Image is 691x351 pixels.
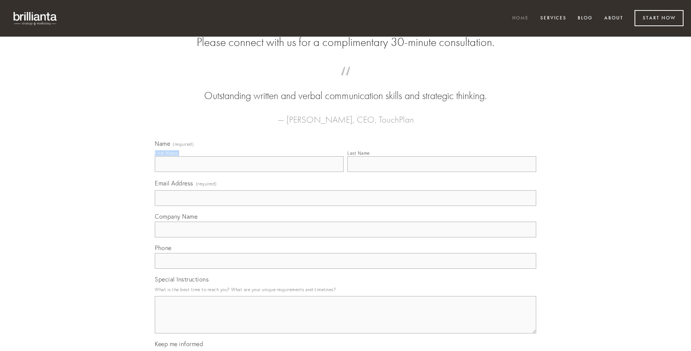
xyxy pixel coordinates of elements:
[155,275,209,283] span: Special Instructions
[167,103,524,127] figcaption: — [PERSON_NAME], CEO, TouchPlan
[167,74,524,89] span: “
[173,142,194,147] span: (required)
[196,179,217,189] span: (required)
[155,140,170,147] span: Name
[347,150,370,156] div: Last Name
[155,213,197,220] span: Company Name
[155,284,536,295] p: What is the best time to reach you? What are your unique requirements and timelines?
[599,12,628,25] a: About
[573,12,598,25] a: Blog
[635,10,684,26] a: Start Now
[155,340,203,348] span: Keep me informed
[155,179,193,187] span: Email Address
[155,35,536,49] h2: Please connect with us for a complimentary 30-minute consultation.
[155,244,172,252] span: Phone
[507,12,534,25] a: Home
[535,12,571,25] a: Services
[155,150,178,156] div: First Name
[7,7,64,29] img: brillianta - research, strategy, marketing
[167,74,524,103] blockquote: Outstanding written and verbal communication skills and strategic thinking.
